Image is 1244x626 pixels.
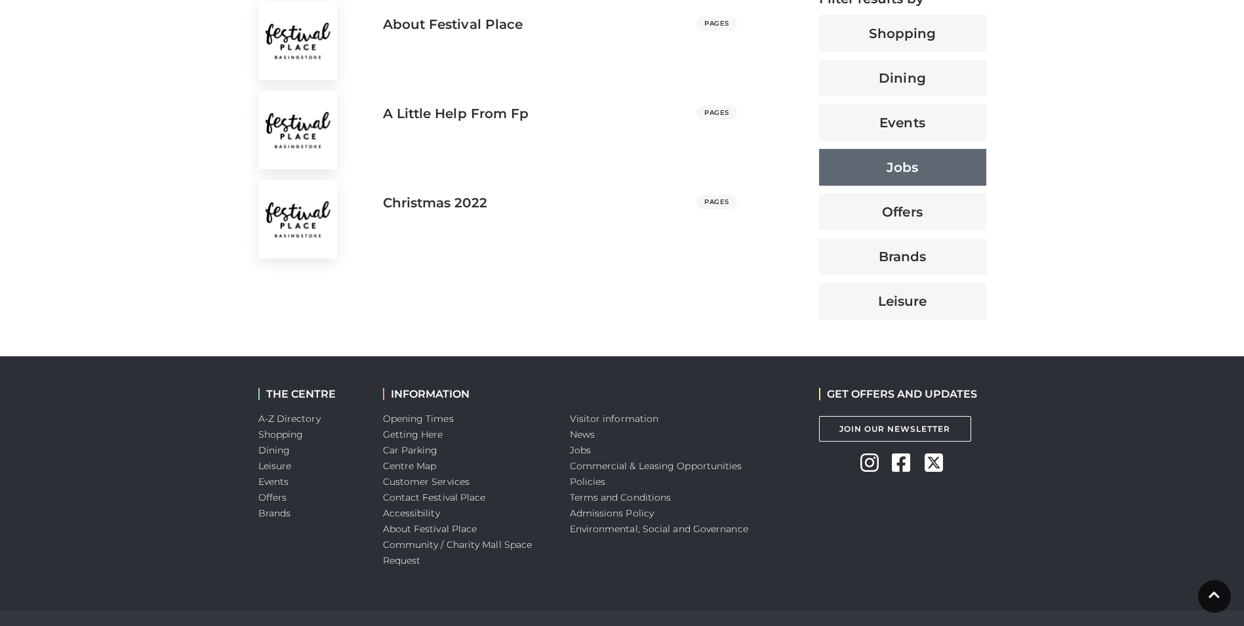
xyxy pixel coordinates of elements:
a: Policies [570,476,606,488]
a: Jobs [570,444,591,456]
span: PAGES [696,195,737,209]
span: PAGES [696,16,737,31]
span: PAGES [696,106,737,120]
h3: A Little Help From Fp [383,106,529,121]
h2: INFORMATION [383,388,550,400]
a: Events [258,476,289,488]
img: about festival place [258,1,337,80]
a: Accessibility [383,507,440,519]
a: Visitor information [570,413,659,425]
a: Admissions Policy [570,507,654,519]
a: Offers [258,491,287,503]
a: Car Parking [383,444,438,456]
h2: THE CENTRE [258,388,363,400]
a: Opening Times [383,413,454,425]
a: Shopping [258,428,304,440]
a: Join Our Newsletter [819,416,971,442]
a: Terms and Conditions [570,491,672,503]
button: Offers [819,194,986,230]
button: Shopping [819,15,986,52]
a: a little help from fp A Little Help From Fp PAGES [249,80,747,169]
a: christmas 2022 Christmas 2022 PAGES [249,169,747,259]
h3: Christmas 2022 [383,195,487,211]
a: A-Z Directory [258,413,321,425]
a: Dining [258,444,291,456]
h3: About Festival Place [383,16,523,32]
button: Events [819,104,986,141]
a: Environmental, Social and Governance [570,523,748,535]
img: christmas 2022 [258,180,337,259]
a: Centre Map [383,460,437,472]
a: Brands [258,507,291,519]
a: Customer Services [383,476,470,488]
a: Leisure [258,460,292,472]
button: Brands [819,238,986,275]
a: Contact Festival Place [383,491,486,503]
button: Leisure [819,283,986,320]
h2: GET OFFERS AND UPDATES [819,388,977,400]
a: About Festival Place [383,523,477,535]
img: a little help from fp [258,91,337,169]
button: Dining [819,60,986,96]
button: Jobs [819,149,986,186]
a: Getting Here [383,428,443,440]
a: News [570,428,595,440]
a: Community / Charity Mall Space Request [383,539,532,566]
a: Commercial & Leasing Opportunities [570,460,742,472]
